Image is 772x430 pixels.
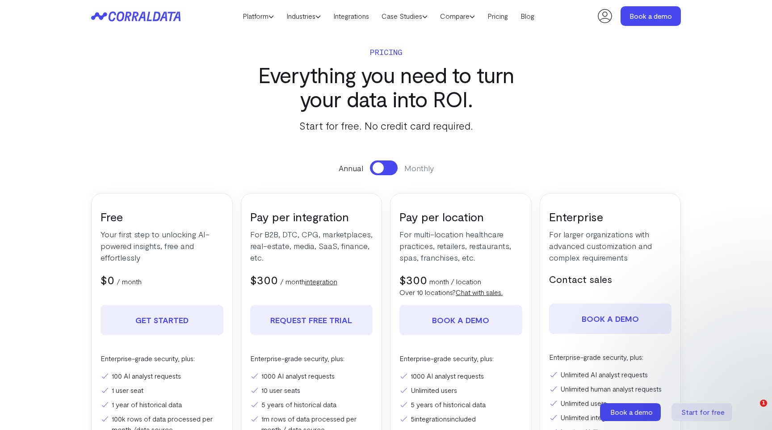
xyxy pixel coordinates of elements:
[399,305,522,335] a: Book a demo
[399,353,522,364] p: Enterprise-grade security, plus:
[742,400,763,421] iframe: Intercom live chat
[101,385,223,396] li: 1 user seat
[621,6,681,26] a: Book a demo
[339,162,363,174] span: Annual
[671,403,734,421] a: Start for free
[101,371,223,381] li: 100 AI analyst requests
[101,209,223,224] h3: Free
[399,209,522,224] h3: Pay per location
[250,305,373,335] a: REQUEST FREE TRIAL
[250,399,373,410] li: 5 years of historical data
[549,384,672,394] li: Unlimited human analyst requests
[101,273,114,287] span: $0
[101,228,223,263] p: Your first step to unlocking AI-powered insights, free and effortlessly
[549,352,672,363] p: Enterprise-grade security, plus:
[250,209,373,224] h3: Pay per integration
[399,228,522,263] p: For multi-location healthcare practices, retailers, restaurants, spas, franchises, etc.
[101,305,223,335] a: Get Started
[549,412,672,423] li: Unlimited integrations
[280,276,337,287] p: / month
[434,9,481,23] a: Compare
[250,353,373,364] p: Enterprise-grade security, plus:
[399,399,522,410] li: 5 years of historical data
[280,9,327,23] a: Industries
[101,353,223,364] p: Enterprise-grade security, plus:
[399,287,522,298] p: Over 10 locations?
[241,118,531,134] p: Start for free. No credit card required.
[399,273,427,287] span: $300
[549,228,672,263] p: For larger organizations with advanced customization and complex requirements
[399,385,522,396] li: Unlimited users
[305,277,337,286] a: integration
[760,400,767,407] span: 1
[250,385,373,396] li: 10 user seats
[375,9,434,23] a: Case Studies
[236,9,280,23] a: Platform
[600,403,663,421] a: Book a demo
[514,9,541,23] a: Blog
[404,162,434,174] span: Monthly
[241,63,531,111] h3: Everything you need to turn your data into ROI.
[456,288,503,296] a: Chat with sales.
[549,369,672,380] li: Unlimited AI analyst requests
[399,371,522,381] li: 1000 AI analyst requests
[415,414,450,423] a: integrations
[549,272,672,286] h5: Contact sales
[250,371,373,381] li: 1000 AI analyst requests
[429,276,481,287] p: month / location
[250,273,278,287] span: $300
[549,304,672,334] a: Book a demo
[610,408,653,416] span: Book a demo
[327,9,375,23] a: Integrations
[101,399,223,410] li: 1 year of historical data
[250,228,373,263] p: For B2B, DTC, CPG, marketplaces, real-estate, media, SaaS, finance, etc.
[549,209,672,224] h3: Enterprise
[241,46,531,58] p: Pricing
[117,276,142,287] p: / month
[481,9,514,23] a: Pricing
[549,398,672,409] li: Unlimited users
[399,413,522,424] li: 5 included
[681,408,725,416] span: Start for free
